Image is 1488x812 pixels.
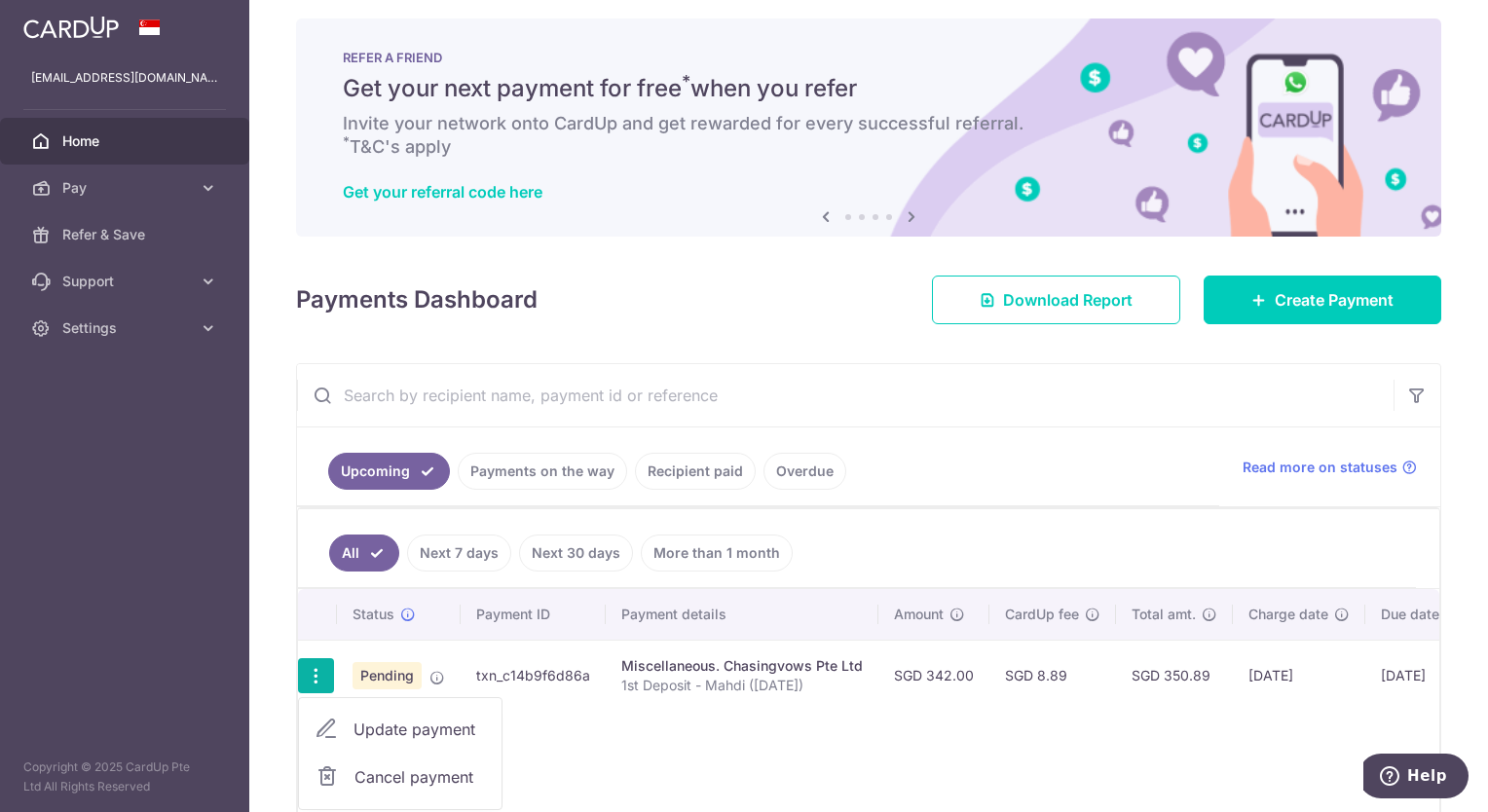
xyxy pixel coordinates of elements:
[878,640,989,711] td: SGD 342.00
[461,640,606,711] td: txn_c14b9f6d86a
[353,605,394,624] span: Status
[1005,605,1079,624] span: CardUp fee
[62,178,191,198] span: Pay
[1233,640,1365,711] td: [DATE]
[621,656,863,676] div: Miscellaneous. Chasingvows Pte Ltd
[989,640,1116,711] td: SGD 8.89
[894,605,944,624] span: Amount
[23,16,119,39] img: CardUp
[1003,288,1133,312] span: Download Report
[1381,605,1439,624] span: Due date
[932,276,1180,324] a: Download Report
[62,225,191,244] span: Refer & Save
[635,453,756,490] a: Recipient paid
[31,68,218,88] p: [EMAIL_ADDRESS][DOMAIN_NAME]
[296,18,1441,237] img: RAF banner
[329,535,399,572] a: All
[1116,640,1233,711] td: SGD 350.89
[606,589,878,640] th: Payment details
[641,535,793,572] a: More than 1 month
[1243,458,1397,477] span: Read more on statuses
[343,112,1395,159] h6: Invite your network onto CardUp and get rewarded for every successful referral. T&C's apply
[1243,458,1417,477] a: Read more on statuses
[1275,288,1394,312] span: Create Payment
[1363,754,1469,802] iframe: Opens a widget where you can find more information
[328,453,450,490] a: Upcoming
[1365,640,1476,711] td: [DATE]
[621,676,863,695] p: 1st Deposit - Mahdi ([DATE])
[353,662,422,689] span: Pending
[763,453,846,490] a: Overdue
[62,272,191,291] span: Support
[296,282,538,317] h4: Payments Dashboard
[1132,605,1196,624] span: Total amt.
[407,535,511,572] a: Next 7 days
[62,318,191,338] span: Settings
[343,182,542,202] a: Get your referral code here
[297,364,1394,426] input: Search by recipient name, payment id or reference
[62,131,191,151] span: Home
[1204,276,1441,324] a: Create Payment
[343,73,1395,104] h5: Get your next payment for free when you refer
[343,50,1395,65] p: REFER A FRIEND
[461,589,606,640] th: Payment ID
[1248,605,1328,624] span: Charge date
[519,535,633,572] a: Next 30 days
[458,453,627,490] a: Payments on the way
